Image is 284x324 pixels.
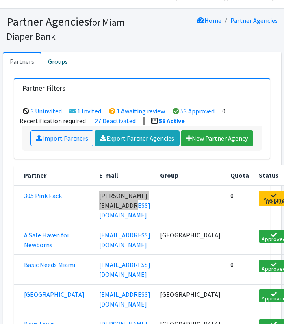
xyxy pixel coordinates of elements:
[24,231,69,249] a: A Safe Haven for Newborns
[159,117,185,125] a: 58 Active
[99,261,150,278] a: [EMAIL_ADDRESS][DOMAIN_NAME]
[94,165,155,185] th: E-mail
[24,191,62,200] a: 305 Pink Pack
[7,16,127,42] small: for Miami Diaper Bank
[225,255,254,285] td: 0
[225,165,254,185] th: Quota
[7,15,139,43] h1: Partner Agencies
[95,117,136,125] a: 27 Deactivated
[22,84,65,93] h3: Partner Filters
[77,107,101,115] a: 1 Invited
[41,52,75,70] a: Groups
[155,285,225,314] td: [GEOGRAPHIC_DATA]
[24,261,75,269] a: Basic Needs Miami
[181,130,253,146] a: New Partner Agency
[30,130,93,146] a: Import Partners
[230,16,278,24] a: Partner Agencies
[117,107,165,115] a: 1 Awaiting review
[99,290,150,308] a: [EMAIL_ADDRESS][DOMAIN_NAME]
[197,16,221,24] a: Home
[99,191,150,219] a: [PERSON_NAME][EMAIL_ADDRESS][DOMAIN_NAME]
[99,231,150,249] a: [EMAIL_ADDRESS][DOMAIN_NAME]
[225,185,254,225] td: 0
[155,165,225,185] th: Group
[95,130,180,146] a: Export Partner Agencies
[155,225,225,255] td: [GEOGRAPHIC_DATA]
[14,165,94,185] th: Partner
[3,52,41,70] a: Partners
[180,107,215,115] a: 53 Approved
[24,290,85,298] a: [GEOGRAPHIC_DATA]
[30,107,62,115] a: 3 Uninvited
